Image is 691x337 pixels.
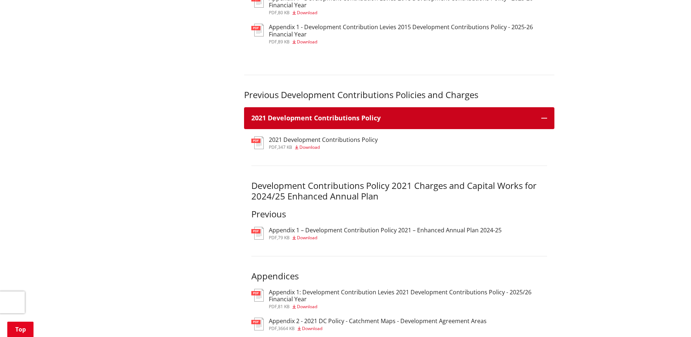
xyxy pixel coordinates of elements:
[278,9,290,16] span: 80 KB
[269,24,547,38] h3: Appendix 1 - Development Contribution Levies 2015 Development Contributions Policy - 2025-26 Fina...
[269,227,502,234] h3: Appendix 1 – Development Contribution Policy 2021 – Enhanced Annual Plan 2024-25
[278,39,290,45] span: 89 KB
[269,144,277,150] span: pdf
[269,39,277,45] span: pdf
[251,209,547,220] h3: Previous
[297,39,317,45] span: Download
[251,181,547,202] h3: Development Contributions Policy 2021 Charges and Capital Works for 2024/25 Enhanced Annual Plan
[251,318,487,331] a: Appendix 2 - 2021 DC Policy - Catchment Maps - Development Agreement Areas pdf,3664 KB Download
[297,235,317,241] span: Download
[269,11,547,15] div: ,
[251,115,534,122] h3: 2021 Development Contributions Policy
[251,136,264,149] img: document-pdf.svg
[251,289,547,309] a: Appendix 1: Development Contribution Levies 2021 Development Contributions Policy - 2025/26 Finan...
[278,235,290,241] span: 79 KB
[251,24,547,44] a: Appendix 1 - Development Contribution Levies 2015 Development Contributions Policy - 2025-26 Fina...
[302,325,322,332] span: Download
[269,145,378,150] div: ,
[269,303,277,310] span: pdf
[299,144,320,150] span: Download
[657,306,684,333] iframe: Messenger Launcher
[251,227,264,240] img: document-pdf.svg
[278,303,290,310] span: 81 KB
[269,9,277,16] span: pdf
[269,136,378,143] h3: 2021 Development Contributions Policy
[251,136,378,150] a: 2021 Development Contributions Policy pdf,347 KB Download
[297,303,317,310] span: Download
[269,305,547,309] div: ,
[297,9,317,16] span: Download
[269,326,487,331] div: ,
[269,236,502,240] div: ,
[269,40,547,44] div: ,
[269,235,277,241] span: pdf
[251,289,264,302] img: document-pdf.svg
[7,322,34,337] a: Top
[251,227,502,240] a: Appendix 1 – Development Contribution Policy 2021 – Enhanced Annual Plan 2024-25 pdf,79 KB Download
[269,318,487,325] h3: Appendix 2 - 2021 DC Policy - Catchment Maps - Development Agreement Areas
[244,107,554,129] button: 2021 Development Contributions Policy
[251,318,264,330] img: document-pdf.svg
[278,325,295,332] span: 3664 KB
[251,24,264,36] img: document-pdf.svg
[269,289,547,303] h3: Appendix 1: Development Contribution Levies 2021 Development Contributions Policy - 2025/26 Finan...
[269,325,277,332] span: pdf
[278,144,292,150] span: 347 KB
[244,90,554,100] h3: Previous Development Contributions Policies and Charges
[251,256,547,282] h3: Appendices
